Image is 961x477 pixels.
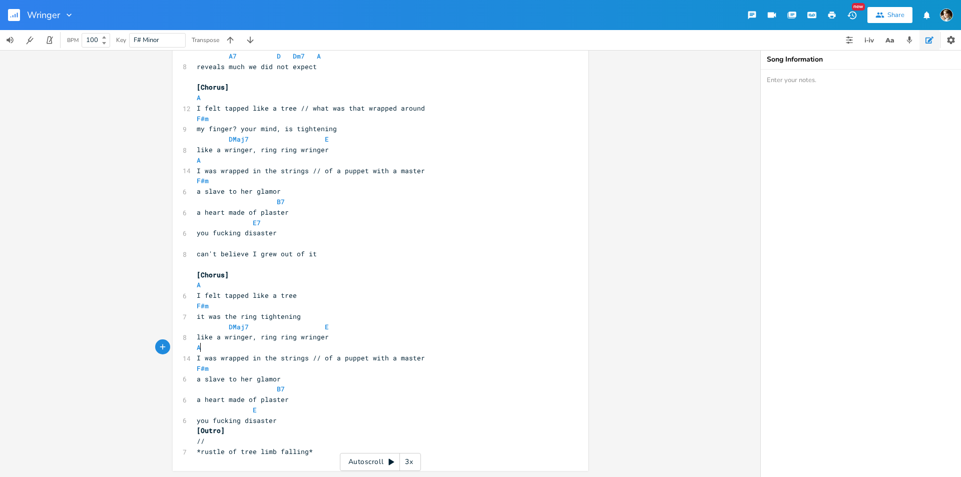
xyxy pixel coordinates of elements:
span: I was wrapped in the strings // of a puppet with a master [197,353,425,362]
div: Share [887,11,904,20]
span: F# Minor [134,36,159,45]
span: F#m [197,301,209,310]
span: [Chorus] [197,83,229,92]
span: B7 [277,197,285,206]
button: New [842,6,862,24]
span: you fucking disaster [197,228,277,237]
span: F#m [197,114,209,123]
span: Wringer [27,11,60,20]
span: E7 [253,218,261,227]
span: DMaj7 [229,135,249,144]
span: B7 [277,384,285,393]
span: D [277,52,281,61]
span: A [197,93,201,102]
span: E [253,405,257,414]
span: I was wrapped in the strings // of a puppet with a master [197,166,425,175]
span: F#m [197,176,209,185]
span: reveals much we did not expect [197,62,317,71]
div: New [852,3,865,11]
span: can't believe I grew out of it [197,249,317,258]
span: // [197,436,205,445]
div: 3x [400,453,418,471]
span: I felt tapped like a tree // what was that wrapped around [197,104,425,113]
span: [Chorus] [197,270,229,279]
span: I felt tapped like a tree [197,291,297,300]
span: a slave to her glamor [197,374,281,383]
span: A [197,343,201,352]
div: Transpose [192,37,219,43]
img: Robert Wise [940,9,953,22]
button: Share [867,7,912,23]
span: A [197,280,201,289]
span: *rustle of tree limb falling* [197,447,313,456]
span: Dm7 [293,52,305,61]
div: Key [116,37,126,43]
span: you fucking disaster [197,416,277,425]
div: Autoscroll [340,453,421,471]
span: a slave to her glamor [197,187,281,196]
span: A [197,156,201,165]
span: my finger? your mind, is tightening [197,124,337,133]
span: a heart made of plaster [197,208,289,217]
span: E [325,135,329,144]
div: Song Information [767,56,955,63]
span: like a wringer, ring ring wringer [197,145,329,154]
span: [Outro] [197,426,225,435]
span: F#m [197,364,209,373]
div: BPM [67,38,79,43]
span: it was the ring tightening [197,312,301,321]
span: A [317,52,321,61]
span: like a wringer, ring ring wringer [197,332,329,341]
span: DMaj7 [229,322,249,331]
span: E [325,322,329,331]
span: A7 [229,52,237,61]
span: a heart made of plaster [197,395,289,404]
